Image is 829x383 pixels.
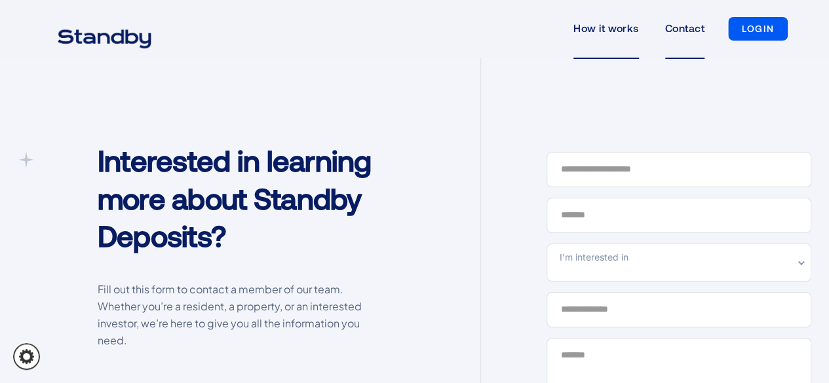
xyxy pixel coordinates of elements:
h1: Interested in learning more about Standby Deposits? [98,141,402,255]
a: LOGIN [728,17,788,41]
a: Cookie settings [13,343,40,370]
span: I'm interested in [559,251,628,263]
a: home [41,21,168,37]
p: Fill out this form to contact a member of our team. Whether you’re a resident, a property, or an ... [98,281,376,349]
